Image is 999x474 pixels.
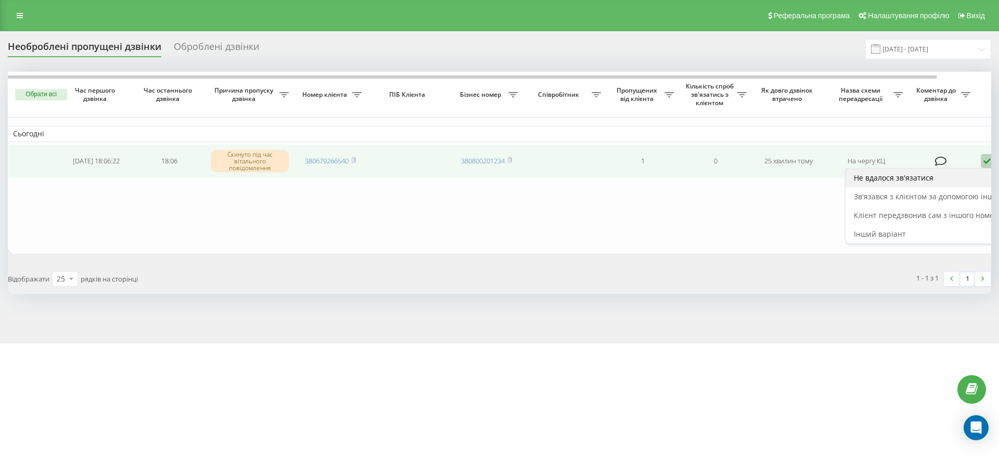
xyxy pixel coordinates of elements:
[461,156,505,165] a: 380800201234
[611,86,664,103] span: Пропущених від клієнта
[825,144,908,178] td: На чергу КЦ
[81,274,138,284] span: рядків на сторінці
[68,86,124,103] span: Час першого дзвінка
[868,11,949,20] span: Налаштування профілю
[606,144,679,178] td: 1
[916,273,939,283] div: 1 - 1 з 1
[305,156,349,165] a: 380679266540
[299,91,352,99] span: Номер клієнта
[174,41,259,57] div: Оброблені дзвінки
[15,89,67,100] button: Обрати всі
[57,274,65,284] div: 25
[8,41,161,57] div: Необроблені пропущені дзвінки
[854,173,933,183] span: Не вдалося зв'язатися
[959,272,975,286] a: 1
[913,86,961,103] span: Коментар до дзвінка
[774,11,850,20] span: Реферальна програма
[967,11,985,20] span: Вихід
[141,86,197,103] span: Час останнього дзвінка
[679,144,752,178] td: 0
[133,144,206,178] td: 18:06
[528,91,592,99] span: Співробітник
[60,144,133,178] td: [DATE] 18:06:22
[752,144,825,178] td: 25 хвилин тому
[211,150,289,173] div: Скинуто під час вітального повідомлення
[830,86,893,103] span: Назва схеми переадресації
[8,274,49,284] span: Відображати
[964,415,989,440] div: Open Intercom Messenger
[211,86,279,103] span: Причина пропуску дзвінка
[376,91,441,99] span: ПІБ Клієнта
[684,82,737,107] span: Кількість спроб зв'язатись з клієнтом
[760,86,816,103] span: Як довго дзвінок втрачено
[854,229,906,239] span: Інший варіант
[455,91,508,99] span: Бізнес номер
